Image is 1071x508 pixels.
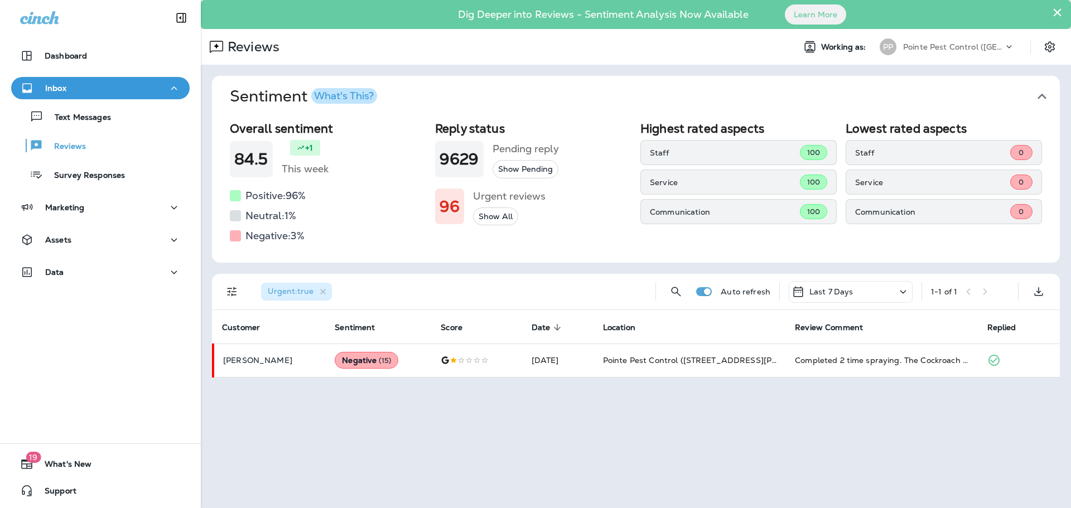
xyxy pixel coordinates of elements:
[523,343,594,377] td: [DATE]
[45,235,71,244] p: Assets
[223,356,317,365] p: [PERSON_NAME]
[33,486,76,500] span: Support
[440,150,479,168] h1: 9629
[45,268,64,277] p: Data
[282,160,329,178] h5: This week
[245,187,306,205] h5: Positive: 96 %
[795,323,863,332] span: Review Comment
[230,122,426,136] h2: Overall sentiment
[855,178,1010,187] p: Service
[223,38,279,55] p: Reviews
[807,148,820,157] span: 100
[245,207,296,225] h5: Neutral: 1 %
[11,163,190,186] button: Survey Responses
[221,76,1069,117] button: SentimentWhat's This?
[335,322,389,332] span: Sentiment
[1027,280,1050,303] button: Export as CSV
[44,113,111,123] p: Text Messages
[855,148,1010,157] p: Staff
[311,88,377,104] button: What's This?
[532,323,551,332] span: Date
[903,42,1004,51] p: Pointe Pest Control ([GEOGRAPHIC_DATA])
[11,134,190,157] button: Reviews
[314,91,374,101] div: What's This?
[493,140,559,158] h5: Pending reply
[43,142,86,152] p: Reviews
[795,355,969,366] div: Completed 2 time spraying. The Cockroach number didn't decreased, Is keep going to high and more ...
[807,207,820,216] span: 100
[603,355,838,365] span: Pointe Pest Control ([STREET_ADDRESS][PERSON_NAME] )
[1019,177,1024,187] span: 0
[212,117,1060,263] div: SentimentWhat's This?
[473,207,518,226] button: Show All
[261,283,332,301] div: Urgent:true
[855,207,1010,216] p: Communication
[807,177,820,187] span: 100
[221,280,243,303] button: Filters
[426,13,781,16] p: Dig Deeper into Reviews - Sentiment Analysis Now Available
[268,286,313,296] span: Urgent : true
[234,150,268,168] h1: 84.5
[435,122,631,136] h2: Reply status
[650,148,800,157] p: Staff
[1040,37,1060,57] button: Settings
[379,356,391,365] span: ( 15 )
[650,178,800,187] p: Service
[665,280,687,303] button: Search Reviews
[1052,3,1063,21] button: Close
[603,322,650,332] span: Location
[45,203,84,212] p: Marketing
[795,322,877,332] span: Review Comment
[11,261,190,283] button: Data
[880,38,896,55] div: PP
[222,323,260,332] span: Customer
[931,287,957,296] div: 1 - 1 of 1
[11,229,190,251] button: Assets
[441,323,462,332] span: Score
[785,4,846,25] button: Learn More
[640,122,837,136] h2: Highest rated aspects
[650,207,800,216] p: Communication
[603,323,635,332] span: Location
[245,227,305,245] h5: Negative: 3 %
[440,197,460,216] h1: 96
[45,84,66,93] p: Inbox
[1019,207,1024,216] span: 0
[43,171,125,181] p: Survey Responses
[473,187,546,205] h5: Urgent reviews
[987,323,1016,332] span: Replied
[11,77,190,99] button: Inbox
[11,196,190,219] button: Marketing
[846,122,1042,136] h2: Lowest rated aspects
[1019,148,1024,157] span: 0
[335,352,398,369] div: Negative
[33,459,91,473] span: What's New
[305,142,313,153] p: +1
[26,452,41,463] span: 19
[532,322,565,332] span: Date
[222,322,274,332] span: Customer
[987,322,1031,332] span: Replied
[11,105,190,128] button: Text Messages
[45,51,87,60] p: Dashboard
[230,87,377,106] h1: Sentiment
[493,160,558,178] button: Show Pending
[335,323,375,332] span: Sentiment
[821,42,869,52] span: Working as:
[721,287,770,296] p: Auto refresh
[11,453,190,475] button: 19What's New
[441,322,477,332] span: Score
[11,45,190,67] button: Dashboard
[809,287,853,296] p: Last 7 Days
[166,7,197,29] button: Collapse Sidebar
[11,480,190,502] button: Support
